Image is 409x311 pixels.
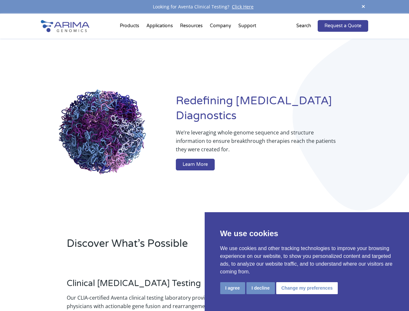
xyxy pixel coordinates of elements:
button: I agree [220,282,245,294]
div: Looking for Aventa Clinical Testing? [41,3,368,11]
a: Request a Quote [318,20,368,32]
img: Arima-Genomics-logo [41,20,89,32]
a: Learn More [176,159,215,170]
p: We’re leveraging whole-genome sequence and structure information to ensure breakthrough therapies... [176,128,342,159]
a: Click Here [229,4,256,10]
button: I decline [246,282,275,294]
h2: Discover What’s Possible [67,236,282,256]
h1: Redefining [MEDICAL_DATA] Diagnostics [176,94,368,128]
button: Change my preferences [276,282,338,294]
p: We use cookies [220,228,394,239]
p: Search [296,22,311,30]
p: We use cookies and other tracking technologies to improve your browsing experience on our website... [220,245,394,276]
h3: Clinical [MEDICAL_DATA] Testing [67,278,230,294]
